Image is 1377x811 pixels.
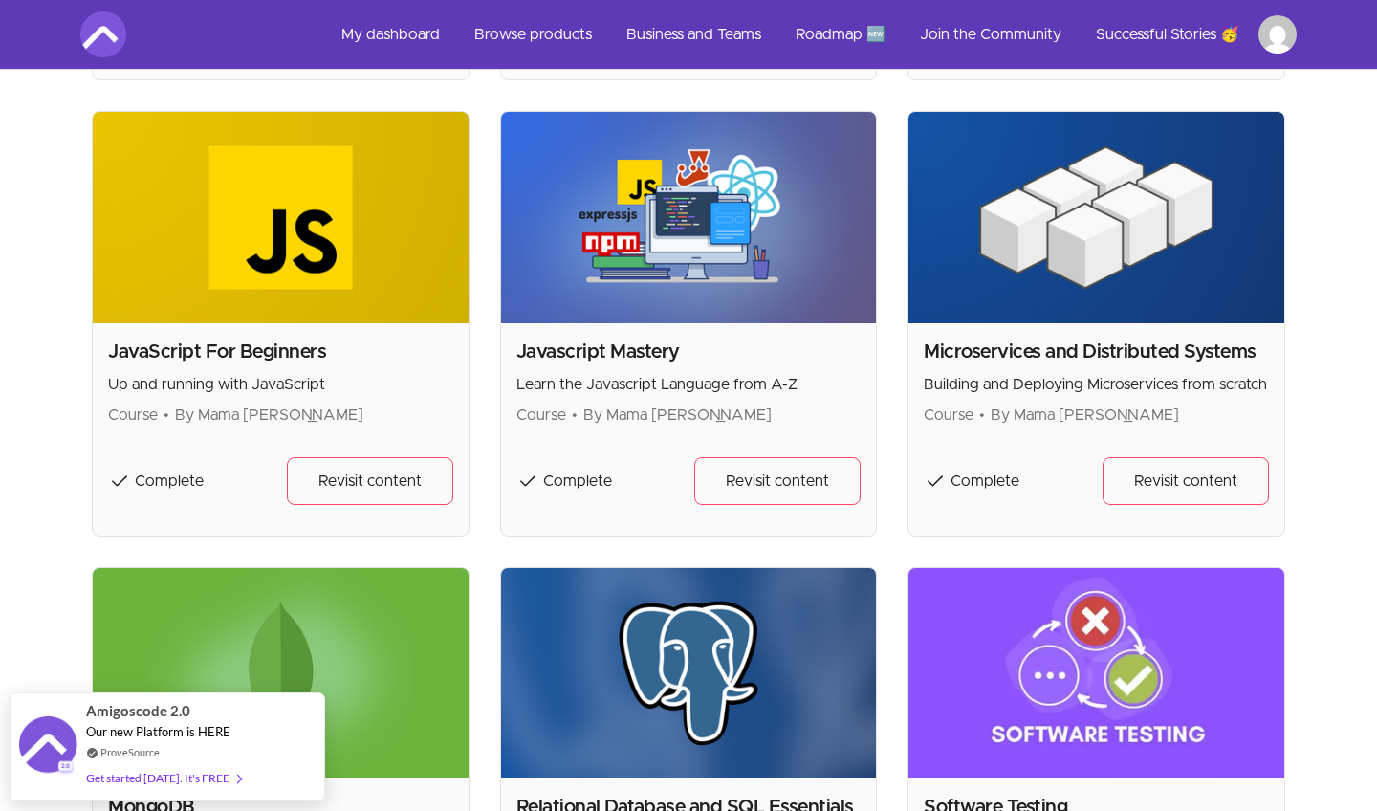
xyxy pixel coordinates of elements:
[516,407,566,423] span: Course
[326,11,1297,57] nav: Main
[19,716,76,778] img: provesource social proof notification image
[1081,11,1255,57] a: Successful Stories 🥳
[951,473,1019,489] span: Complete
[459,11,607,57] a: Browse products
[108,373,453,396] p: Up and running with JavaScript
[924,339,1269,365] h2: Microservices and Distributed Systems
[287,457,453,505] a: Revisit content
[543,473,612,489] span: Complete
[924,470,947,493] span: check
[501,112,877,323] img: Product image for Javascript Mastery
[175,407,363,423] span: By Mama [PERSON_NAME]
[979,407,985,423] span: •
[516,339,862,365] h2: Javascript Mastery
[86,700,190,722] span: Amigoscode 2.0
[991,407,1179,423] span: By Mama [PERSON_NAME]
[583,407,772,423] span: By Mama [PERSON_NAME]
[908,112,1284,323] img: Product image for Microservices and Distributed Systems
[93,568,469,779] img: Product image for MongoDB
[108,339,453,365] h2: JavaScript For Beginners
[108,470,131,493] span: check
[501,568,877,779] img: Product image for Relational Database and SQL Essentials
[326,11,455,57] a: My dashboard
[80,11,126,57] img: Amigoscode logo
[86,767,241,789] div: Get started [DATE]. It's FREE
[86,724,230,739] span: Our new Platform is HERE
[572,407,578,423] span: •
[611,11,776,57] a: Business and Teams
[135,473,204,489] span: Complete
[93,112,469,323] img: Product image for JavaScript For Beginners
[1134,470,1237,493] span: Revisit content
[100,744,160,760] a: ProveSource
[516,470,539,493] span: check
[318,470,422,493] span: Revisit content
[924,407,973,423] span: Course
[908,568,1284,779] img: Product image for Software Testing
[924,373,1269,396] p: Building and Deploying Microservices from scratch
[1258,15,1297,54] img: Profile image for Davide Bianco
[108,407,158,423] span: Course
[694,457,861,505] a: Revisit content
[516,373,862,396] p: Learn the Javascript Language from A-Z
[905,11,1077,57] a: Join the Community
[1103,457,1269,505] a: Revisit content
[164,407,169,423] span: •
[780,11,901,57] a: Roadmap 🆕
[726,470,829,493] span: Revisit content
